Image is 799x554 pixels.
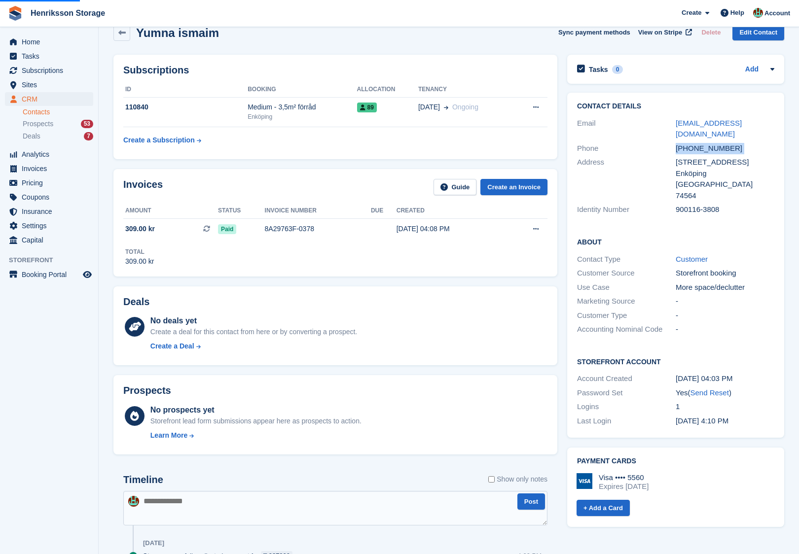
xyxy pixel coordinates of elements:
[676,168,774,179] div: Enköping
[676,282,774,293] div: More space/declutter
[22,233,81,247] span: Capital
[488,474,547,485] label: Show only notes
[248,112,357,121] div: Enköping
[5,49,93,63] a: menu
[27,5,109,21] a: Henriksson Storage
[136,26,219,39] h2: Yumna ismaim
[5,35,93,49] a: menu
[23,132,40,141] span: Deals
[5,176,93,190] a: menu
[688,388,731,397] span: ( )
[488,474,495,485] input: Show only notes
[22,49,81,63] span: Tasks
[577,473,592,489] img: Visa Logo
[577,373,676,384] div: Account Created
[5,233,93,247] a: menu
[5,64,93,77] a: menu
[397,224,506,234] div: [DATE] 04:08 PM
[676,416,728,425] time: 2025-09-28 14:10:16 UTC
[123,296,149,308] h2: Deals
[5,147,93,161] a: menu
[676,119,742,138] a: [EMAIL_ADDRESS][DOMAIN_NAME]
[81,269,93,280] a: Preview store
[22,190,81,204] span: Coupons
[5,92,93,106] a: menu
[123,131,201,149] a: Create a Subscription
[577,254,676,265] div: Contact Type
[5,78,93,92] a: menu
[676,324,774,335] div: -
[577,237,774,246] h2: About
[143,539,164,547] div: [DATE]
[730,8,744,18] span: Help
[150,341,194,351] div: Create a Deal
[123,385,171,396] h2: Prospects
[123,82,248,98] th: ID
[23,119,93,129] a: Prospects 53
[248,82,357,98] th: Booking
[22,92,81,106] span: CRM
[577,118,676,140] div: Email
[9,255,98,265] span: Storefront
[577,157,676,201] div: Address
[682,8,701,18] span: Create
[125,224,155,234] span: 309.00 kr
[22,205,81,218] span: Insurance
[577,268,676,279] div: Customer Source
[434,179,477,195] a: Guide
[676,373,774,384] div: [DATE] 04:03 PM
[84,132,93,140] div: 7
[123,135,195,145] div: Create a Subscription
[23,131,93,141] a: Deals 7
[452,103,478,111] span: Ongoing
[22,162,81,175] span: Invoices
[690,388,728,397] a: Send Reset
[418,82,514,98] th: Tenancy
[128,496,139,507] img: Isak Martinelle
[577,415,676,427] div: Last Login
[22,64,81,77] span: Subscriptions
[676,387,774,399] div: Yes
[123,179,163,195] h2: Invoices
[150,341,357,351] a: Create a Deal
[480,179,547,195] a: Create an Invoice
[22,268,81,281] span: Booking Portal
[123,102,248,112] div: 110840
[577,204,676,215] div: Identity Number
[22,176,81,190] span: Pricing
[22,35,81,49] span: Home
[397,203,506,219] th: Created
[8,6,23,21] img: stora-icon-8386f47178a22dfd0bd8f6a31ec36ba5ce8667c1dd55bd0f319d3a0aa187defe.svg
[265,203,371,219] th: Invoice number
[676,204,774,215] div: 900116-3808
[357,82,418,98] th: Allocation
[634,24,694,40] a: View on Stripe
[265,224,371,234] div: 8A29763F-0378
[5,219,93,233] a: menu
[150,416,362,426] div: Storefront lead form submissions appear here as prospects to action.
[23,119,53,129] span: Prospects
[5,162,93,175] a: menu
[599,482,649,491] div: Expires [DATE]
[577,356,774,366] h2: Storefront Account
[22,78,81,92] span: Sites
[577,401,676,413] div: Logins
[676,401,774,413] div: 1
[125,247,154,256] div: Total
[23,107,93,117] a: Contacts
[732,24,784,40] a: Edit Contact
[676,268,774,279] div: Storefront booking
[577,282,676,293] div: Use Case
[248,102,357,112] div: Medium - 3,5m² förråd
[150,430,187,441] div: Learn More
[745,64,759,75] a: Add
[123,203,218,219] th: Amount
[589,65,608,74] h2: Tasks
[150,430,362,441] a: Learn More
[577,457,774,465] h2: Payment cards
[22,219,81,233] span: Settings
[150,327,357,337] div: Create a deal for this contact from here or by converting a prospect.
[753,8,763,18] img: Isak Martinelle
[577,296,676,307] div: Marketing Source
[676,179,774,190] div: [GEOGRAPHIC_DATA]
